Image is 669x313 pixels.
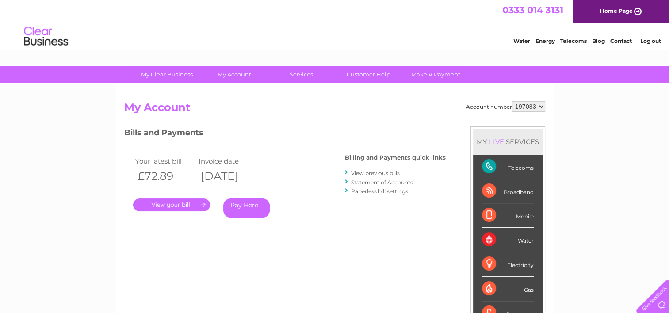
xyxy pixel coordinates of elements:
[513,38,530,44] a: Water
[399,66,472,83] a: Make A Payment
[198,66,271,83] a: My Account
[124,101,545,118] h2: My Account
[124,126,446,142] h3: Bills and Payments
[332,66,405,83] a: Customer Help
[592,38,605,44] a: Blog
[130,66,203,83] a: My Clear Business
[351,170,400,176] a: View previous bills
[133,198,210,211] a: .
[487,137,506,146] div: LIVE
[351,188,408,195] a: Paperless bill settings
[133,155,197,167] td: Your latest bill
[502,4,563,15] a: 0333 014 3131
[482,277,534,301] div: Gas
[223,198,270,218] a: Pay Here
[535,38,555,44] a: Energy
[640,38,661,44] a: Log out
[466,101,545,112] div: Account number
[482,155,534,179] div: Telecoms
[345,154,446,161] h4: Billing and Payments quick links
[482,203,534,228] div: Mobile
[560,38,587,44] a: Telecoms
[23,23,69,50] img: logo.png
[482,179,534,203] div: Broadband
[265,66,338,83] a: Services
[196,167,260,185] th: [DATE]
[473,129,543,154] div: MY SERVICES
[351,179,413,186] a: Statement of Accounts
[133,167,197,185] th: £72.89
[196,155,260,167] td: Invoice date
[126,5,544,43] div: Clear Business is a trading name of Verastar Limited (registered in [GEOGRAPHIC_DATA] No. 3667643...
[482,252,534,276] div: Electricity
[482,228,534,252] div: Water
[610,38,632,44] a: Contact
